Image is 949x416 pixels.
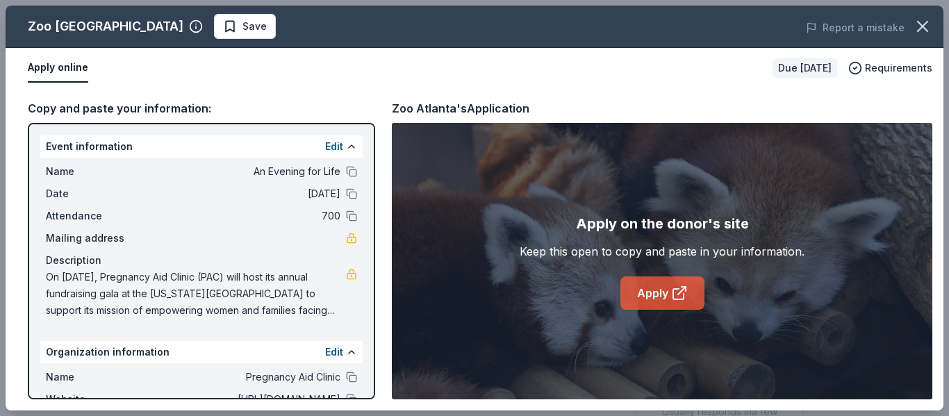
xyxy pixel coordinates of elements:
[28,53,88,83] button: Apply online
[46,252,357,269] div: Description
[214,14,276,39] button: Save
[46,369,139,385] span: Name
[46,230,139,247] span: Mailing address
[139,369,340,385] span: Pregnancy Aid Clinic
[28,99,375,117] div: Copy and paste your information:
[325,344,343,360] button: Edit
[139,185,340,202] span: [DATE]
[392,99,529,117] div: Zoo Atlanta's Application
[848,60,932,76] button: Requirements
[773,58,837,78] div: Due [DATE]
[242,18,267,35] span: Save
[46,208,139,224] span: Attendance
[576,213,749,235] div: Apply on the donor's site
[46,269,346,319] span: On [DATE], Pregnancy Aid Clinic (PAC) will host its annual fundraising gala at the [US_STATE][GEO...
[139,163,340,180] span: An Evening for Life
[40,341,363,363] div: Organization information
[865,60,932,76] span: Requirements
[28,15,183,38] div: Zoo [GEOGRAPHIC_DATA]
[620,276,704,310] a: Apply
[325,138,343,155] button: Edit
[139,208,340,224] span: 700
[520,243,804,260] div: Keep this open to copy and paste in your information.
[46,391,139,408] span: Website
[40,135,363,158] div: Event information
[139,391,340,408] span: [URL][DOMAIN_NAME]
[806,19,905,36] button: Report a mistake
[46,185,139,202] span: Date
[46,163,139,180] span: Name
